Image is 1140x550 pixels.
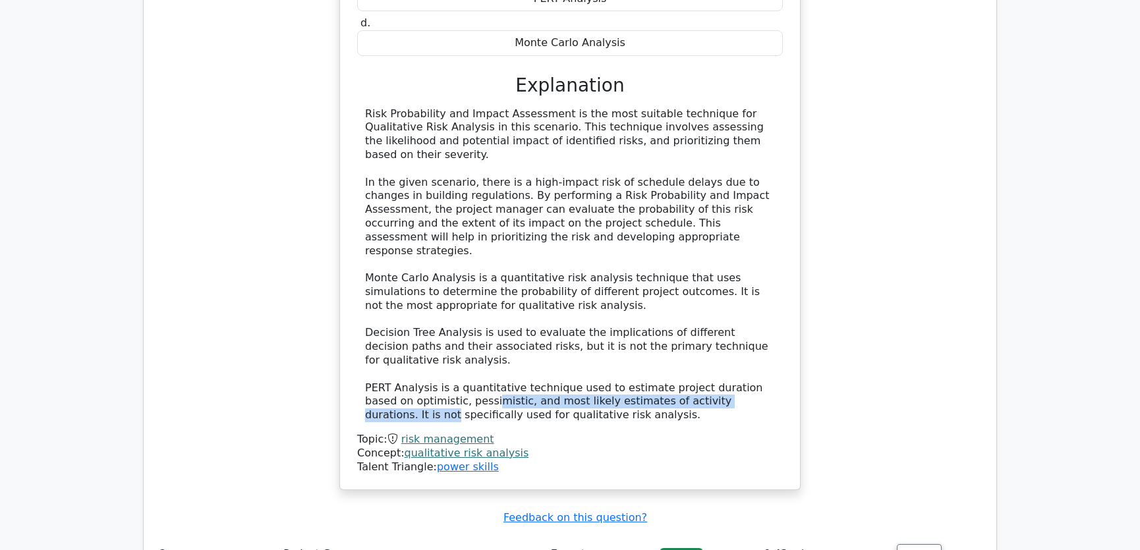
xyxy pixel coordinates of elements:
span: d. [360,16,370,29]
div: Talent Triangle: [357,433,783,474]
a: Feedback on this question? [503,511,647,524]
h3: Explanation [365,74,775,97]
a: risk management [401,433,494,445]
div: Concept: [357,447,783,460]
div: Topic: [357,433,783,447]
div: Risk Probability and Impact Assessment is the most suitable technique for Qualitative Risk Analys... [365,107,775,422]
a: qualitative risk analysis [405,447,529,459]
a: power skills [437,460,499,473]
div: Monte Carlo Analysis [357,30,783,56]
